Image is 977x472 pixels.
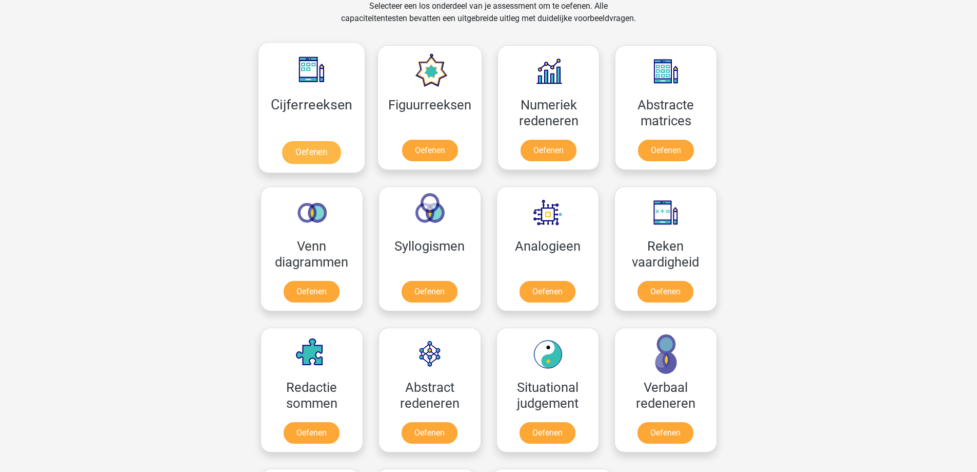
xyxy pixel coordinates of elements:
[520,422,575,444] a: Oefenen
[520,281,575,303] a: Oefenen
[637,281,693,303] a: Oefenen
[282,141,341,164] a: Oefenen
[637,422,693,444] a: Oefenen
[521,140,576,161] a: Oefenen
[638,140,694,161] a: Oefenen
[402,140,458,161] a: Oefenen
[284,422,340,444] a: Oefenen
[402,422,457,444] a: Oefenen
[284,281,340,303] a: Oefenen
[402,281,457,303] a: Oefenen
